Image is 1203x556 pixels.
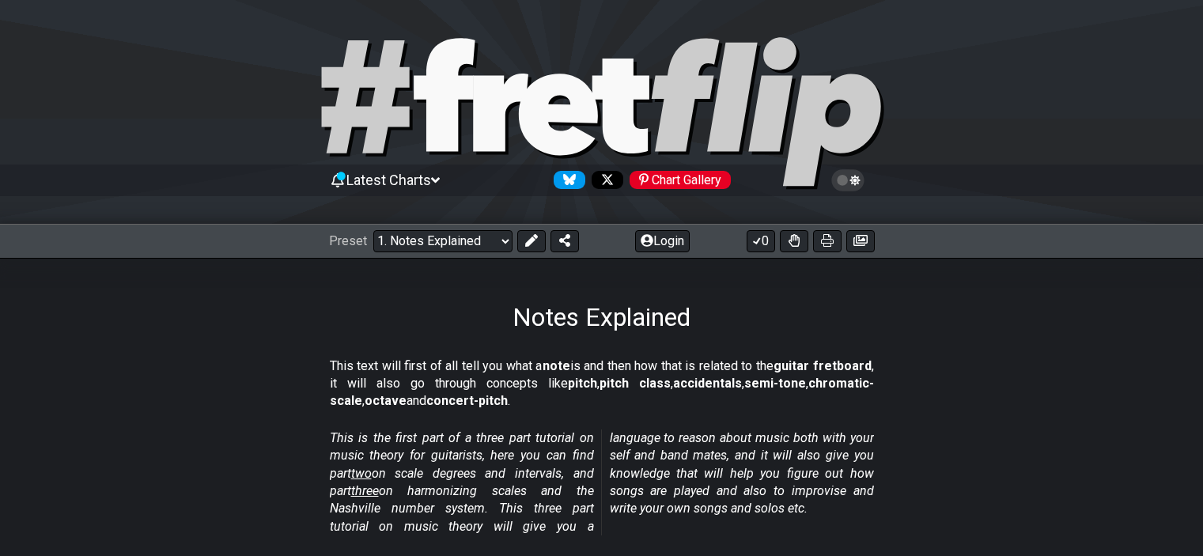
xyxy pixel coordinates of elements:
strong: semi-tone [744,376,806,391]
strong: guitar fretboard [774,358,872,373]
a: #fretflip at Pinterest [623,171,731,189]
button: 0 [747,230,775,252]
select: Preset [373,230,513,252]
button: Create image [846,230,875,252]
strong: pitch [568,376,597,391]
span: Preset [329,233,367,248]
em: This is the first part of a three part tutorial on music theory for guitarists, here you can find... [330,430,874,534]
strong: accidentals [673,376,742,391]
strong: octave [365,393,407,408]
button: Login [635,230,690,252]
button: Edit Preset [517,230,546,252]
button: Toggle Dexterity for all fretkits [780,230,808,252]
strong: concert-pitch [426,393,508,408]
strong: note [543,358,570,373]
p: This text will first of all tell you what a is and then how that is related to the , it will also... [330,357,874,410]
span: Latest Charts [346,172,431,188]
span: two [351,466,372,481]
span: three [351,483,379,498]
a: Follow #fretflip at Bluesky [547,171,585,189]
button: Print [813,230,842,252]
div: Chart Gallery [630,171,731,189]
button: Share Preset [550,230,579,252]
h1: Notes Explained [513,302,690,332]
strong: pitch class [600,376,671,391]
span: Toggle light / dark theme [839,173,857,187]
a: Follow #fretflip at X [585,171,623,189]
